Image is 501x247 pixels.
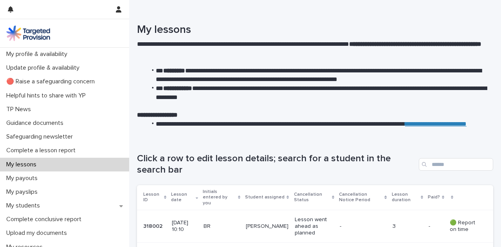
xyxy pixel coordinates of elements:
[3,50,74,58] p: My profile & availability
[143,190,162,205] p: Lesson ID
[137,23,487,37] h1: My lessons
[393,223,422,230] p: 3
[3,202,46,209] p: My students
[3,133,79,141] p: Safeguarding newsletter
[295,216,333,236] p: Lesson went ahead as planned
[428,193,440,202] p: Paid?
[3,78,101,85] p: 🔴 Raise a safeguarding concern
[203,188,236,207] p: Initials entered by you
[3,92,92,99] p: Helpful hints to share with YP
[246,223,288,230] p: [PERSON_NAME]
[171,190,193,205] p: Lesson date
[3,188,44,196] p: My payslips
[204,223,240,230] p: BR
[143,222,164,230] p: 318002
[3,216,88,223] p: Complete conclusive report
[3,229,73,237] p: Upload my documents
[419,158,493,171] input: Search
[6,25,50,41] img: M5nRWzHhSzIhMunXDL62
[137,153,416,176] h1: Click a row to edit lesson details; search for a student in the search bar
[339,190,382,205] p: Cancellation Notice Period
[172,220,197,233] p: [DATE] 10:10
[340,223,383,230] p: -
[294,190,330,205] p: Cancellation Status
[3,147,82,154] p: Complete a lesson report
[137,210,493,243] tr: 318002318002 [DATE] 10:10BR[PERSON_NAME]Lesson went ahead as planned-3-- 🟢 Report on time
[450,220,481,233] p: 🟢 Report on time
[3,119,70,127] p: Guidance documents
[3,106,37,113] p: TP News
[245,193,285,202] p: Student assigned
[3,175,44,182] p: My payouts
[429,222,432,230] p: -
[392,190,419,205] p: Lesson duration
[3,64,86,72] p: Update profile & availability
[3,161,43,168] p: My lessons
